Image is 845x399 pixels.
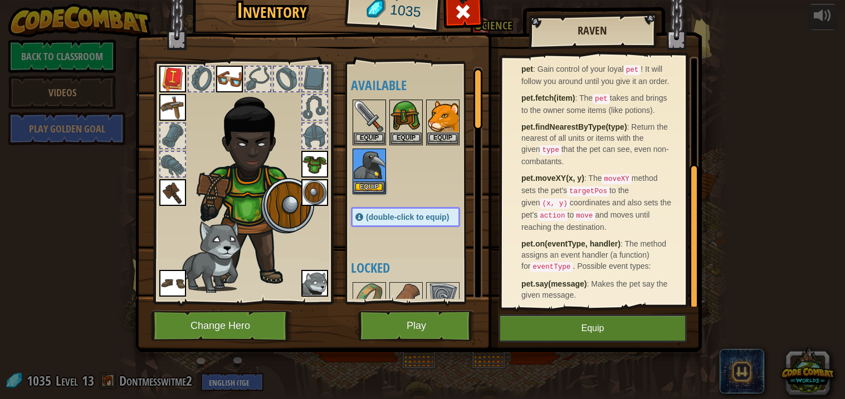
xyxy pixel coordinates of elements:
[521,279,667,299] span: Makes the pet say the given message.
[301,151,328,178] img: portrait.png
[159,270,186,297] img: portrait.png
[587,279,592,288] span: :
[521,65,533,73] strong: pet
[621,239,625,248] span: :
[521,93,667,115] span: The takes and brings to the owner some items (like potions).
[540,24,644,37] h2: Raven
[593,94,610,104] code: pet
[427,101,458,132] img: portrait.png
[540,199,569,209] code: (x, y)
[354,150,385,181] img: portrait.png
[538,211,567,221] code: action
[530,262,573,272] code: eventType
[390,283,422,314] img: portrait.png
[521,93,575,102] strong: pet.fetch(item)
[521,174,671,231] span: The method sets the pet's to the given coordinates and also sets the pet's to and moves until rea...
[521,122,669,166] span: Return the nearest of all units or items with the given that the pet can see, even non-combatants.
[159,94,186,121] img: portrait.png
[151,311,292,341] button: Change Hero
[196,83,315,288] img: female.png
[354,181,385,193] button: Equip
[521,122,627,131] strong: pet.findNearestByType(type)
[627,122,632,131] span: :
[427,132,458,144] button: Equip
[390,132,422,144] button: Equip
[358,311,475,341] button: Play
[354,101,385,132] img: portrait.png
[354,283,385,314] img: portrait.png
[159,66,186,92] img: portrait.png
[301,270,328,297] img: portrait.png
[179,220,241,293] img: wolf-pup-paper-doll.png
[521,43,671,58] h3: Skills Granted
[521,279,587,288] strong: pet.say(message)
[521,239,666,270] span: The method assigns an event handler (a function) for . Possible event types:
[366,213,449,221] span: (double-click to equip)
[521,65,669,86] span: Gain control of your loyal ! It will follow you around until you give it an order.
[521,239,621,248] strong: pet.on(eventType, handler)
[521,174,584,183] strong: pet.moveXY(x, y)
[540,145,561,155] code: type
[624,65,641,75] code: pet
[602,174,631,184] code: moveXY
[354,132,385,144] button: Equip
[301,179,328,206] img: portrait.png
[499,314,687,342] button: Equip
[567,186,609,196] code: targetPos
[159,179,186,206] img: portrait.png
[575,93,579,102] span: :
[427,283,458,314] img: portrait.png
[390,101,422,132] img: portrait.png
[533,65,538,73] span: :
[574,211,595,221] code: move
[351,78,482,92] h4: Available
[584,174,589,183] span: :
[351,260,482,275] h4: Locked
[216,66,243,92] img: portrait.png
